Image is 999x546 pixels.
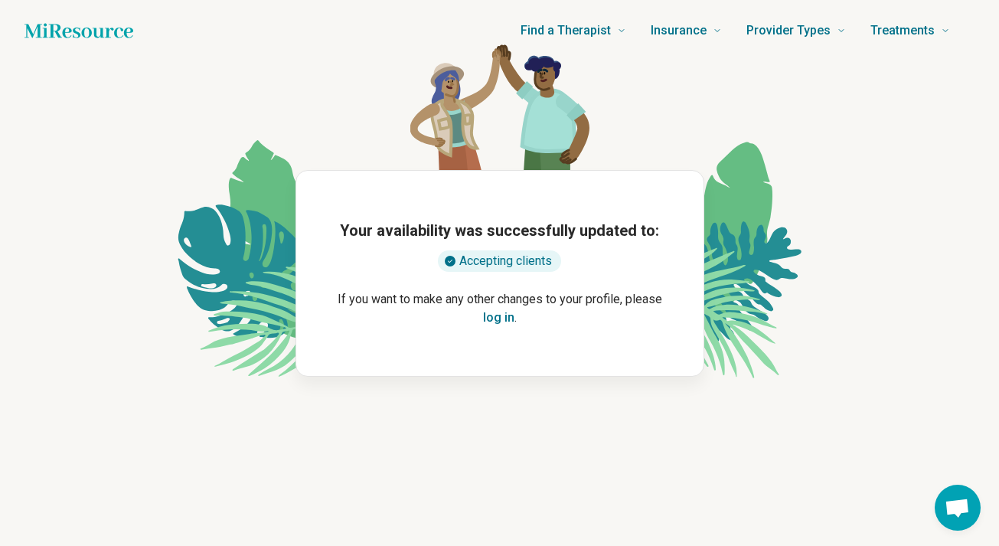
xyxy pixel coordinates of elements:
div: Accepting clients [438,250,561,272]
span: Insurance [651,20,707,41]
span: Treatments [870,20,935,41]
a: Home page [24,15,133,46]
span: Find a Therapist [521,20,611,41]
p: If you want to make any other changes to your profile, please . [321,290,679,327]
span: Provider Types [746,20,831,41]
button: log in [483,309,514,327]
h1: Your availability was successfully updated to: [340,220,659,241]
div: Open chat [935,485,981,531]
